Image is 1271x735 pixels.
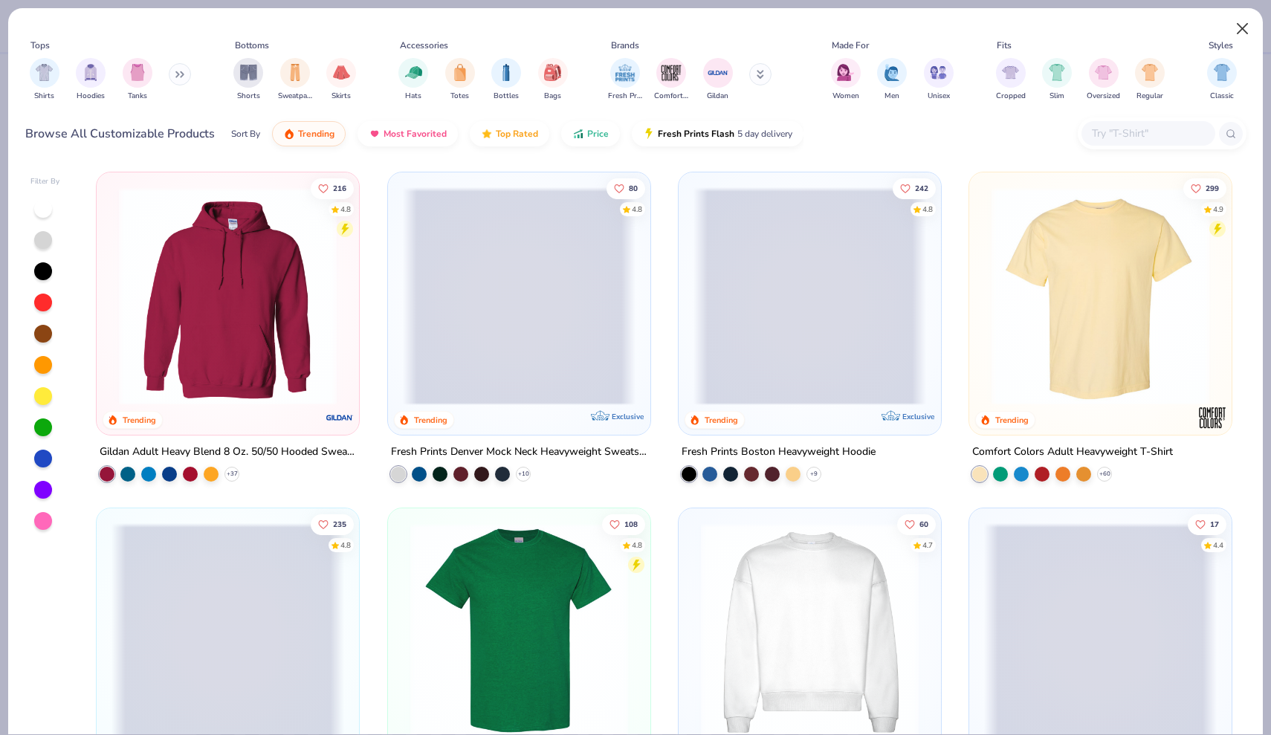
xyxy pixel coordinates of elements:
button: Like [601,514,644,535]
img: Bags Image [544,64,560,81]
div: filter for Shorts [233,58,263,102]
span: 5 day delivery [737,126,792,143]
button: filter button [996,58,1026,102]
button: filter button [326,58,356,102]
button: filter button [924,58,954,102]
button: filter button [654,58,688,102]
button: Like [1183,178,1226,198]
span: Shorts [237,91,260,102]
div: filter for Shirts [30,58,59,102]
span: 60 [919,521,928,528]
img: Men Image [884,64,900,81]
span: Bottles [494,91,519,102]
span: Women [832,91,859,102]
div: 4.9 [1213,204,1223,215]
div: filter for Comfort Colors [654,58,688,102]
div: filter for Regular [1135,58,1165,102]
div: 4.4 [1213,540,1223,551]
button: filter button [398,58,428,102]
img: Sweatpants Image [287,64,303,81]
span: 235 [333,521,346,528]
button: Close [1229,15,1257,43]
div: filter for Hats [398,58,428,102]
img: Slim Image [1049,64,1065,81]
button: Most Favorited [358,121,458,146]
span: 108 [624,521,637,528]
span: Hats [405,91,421,102]
span: Top Rated [496,128,538,140]
div: Gildan Adult Heavy Blend 8 Oz. 50/50 Hooded Sweatshirt [100,443,356,462]
input: Try "T-Shirt" [1090,125,1205,142]
button: Price [561,121,620,146]
button: filter button [1207,58,1237,102]
img: flash.gif [643,128,655,140]
div: filter for Bottles [491,58,521,102]
div: filter for Slim [1042,58,1072,102]
img: 029b8af0-80e6-406f-9fdc-fdf898547912 [984,187,1217,405]
img: Totes Image [452,64,468,81]
img: Shorts Image [240,64,257,81]
button: Like [1188,514,1226,535]
button: filter button [445,58,475,102]
button: Like [311,178,354,198]
button: filter button [76,58,106,102]
button: filter button [1087,58,1120,102]
div: Fresh Prints Boston Heavyweight Hoodie [682,443,876,462]
div: 4.8 [631,540,641,551]
img: Oversized Image [1095,64,1112,81]
button: Top Rated [470,121,549,146]
div: Sort By [231,127,260,140]
span: Fresh Prints Flash [658,128,734,140]
div: filter for Unisex [924,58,954,102]
button: filter button [608,58,642,102]
div: Filter By [30,176,60,187]
button: Fresh Prints Flash5 day delivery [632,121,803,146]
img: Bottles Image [498,64,514,81]
div: Browse All Customizable Products [25,125,215,143]
span: Exclusive [612,412,644,421]
span: + 37 [227,470,238,479]
div: Fits [997,39,1012,52]
img: Tanks Image [129,64,146,81]
img: Fresh Prints Image [614,62,636,84]
div: 4.8 [922,204,933,215]
button: filter button [831,58,861,102]
span: Oversized [1087,91,1120,102]
div: filter for Sweatpants [278,58,312,102]
span: Totes [450,91,469,102]
span: 17 [1210,521,1219,528]
button: filter button [30,58,59,102]
button: filter button [491,58,521,102]
span: Sweatpants [278,91,312,102]
div: filter for Men [877,58,907,102]
span: Comfort Colors [654,91,688,102]
div: 4.7 [922,540,933,551]
div: 4.8 [631,204,641,215]
div: filter for Classic [1207,58,1237,102]
span: Tanks [128,91,147,102]
span: Classic [1210,91,1234,102]
div: Made For [832,39,869,52]
img: Classic Image [1214,64,1231,81]
span: + 9 [810,470,818,479]
div: filter for Totes [445,58,475,102]
img: Unisex Image [930,64,947,81]
span: Most Favorited [384,128,447,140]
span: Regular [1136,91,1163,102]
span: + 10 [517,470,528,479]
button: filter button [1135,58,1165,102]
button: Like [893,178,936,198]
span: 299 [1206,184,1219,192]
img: Hats Image [405,64,422,81]
span: Skirts [332,91,351,102]
div: filter for Cropped [996,58,1026,102]
img: most_fav.gif [369,128,381,140]
span: Fresh Prints [608,91,642,102]
div: filter for Skirts [326,58,356,102]
img: Gildan Image [707,62,729,84]
span: Hoodies [77,91,105,102]
button: Like [311,514,354,535]
div: 4.8 [340,540,351,551]
div: filter for Tanks [123,58,152,102]
div: filter for Bags [538,58,568,102]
